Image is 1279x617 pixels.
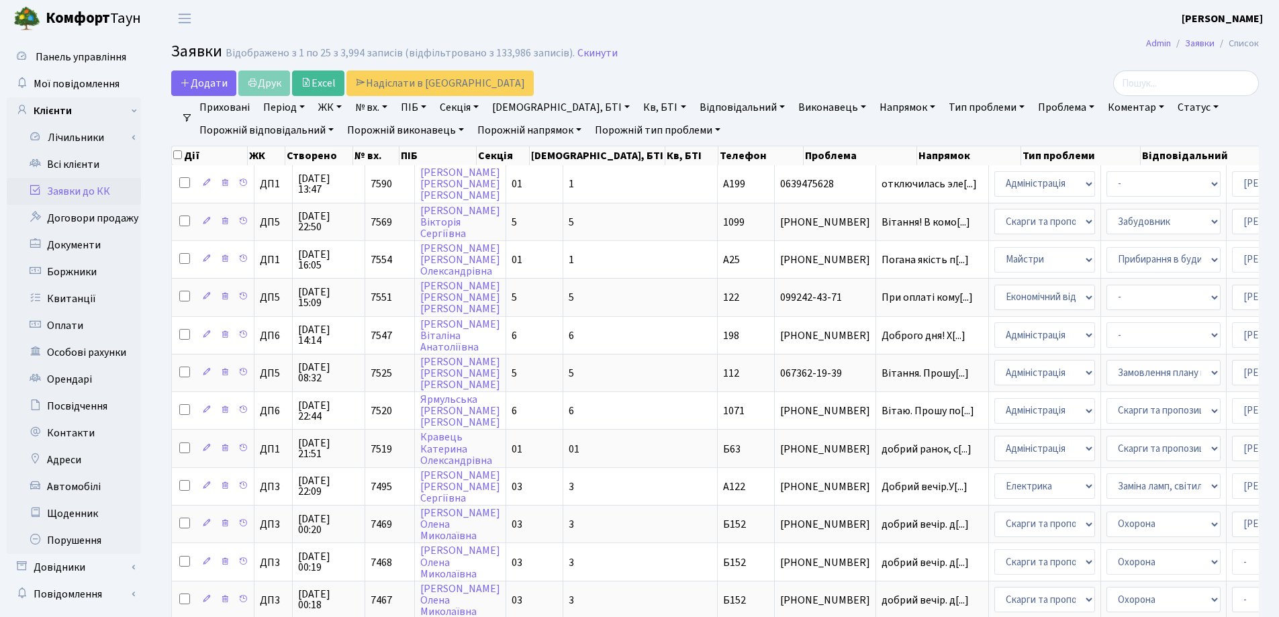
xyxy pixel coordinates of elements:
[399,146,476,165] th: ПІБ
[723,442,741,457] span: Б63
[298,589,359,610] span: [DATE] 00:18
[577,47,618,60] a: Скинути
[882,517,969,532] span: добрий вечір. д[...]
[420,392,500,430] a: Ярмульська[PERSON_NAME][PERSON_NAME]
[298,438,359,459] span: [DATE] 21:51
[665,146,718,165] th: Кв, БТІ
[171,40,222,63] span: Заявки
[7,446,141,473] a: Адреси
[569,593,574,608] span: 3
[780,406,870,416] span: [PHONE_NUMBER]
[420,430,492,468] a: КравецьКатеринаОлександрівна
[882,252,969,267] span: Погана якість п[...]
[260,557,287,568] span: ДП3
[780,254,870,265] span: [PHONE_NUMBER]
[569,555,574,570] span: 3
[882,215,970,230] span: Вітання! В комо[...]
[371,555,392,570] span: 7468
[434,96,484,119] a: Секція
[780,595,870,606] span: [PHONE_NUMBER]
[569,404,574,418] span: 6
[512,517,522,532] span: 03
[7,151,141,178] a: Всі клієнти
[298,287,359,308] span: [DATE] 15:09
[7,581,141,608] a: Повідомлення
[512,404,517,418] span: 6
[7,70,141,97] a: Мої повідомлення
[260,444,287,455] span: ДП1
[723,366,739,381] span: 112
[371,517,392,532] span: 7469
[1141,146,1262,165] th: Відповідальний
[34,77,120,91] span: Мої повідомлення
[420,506,500,543] a: [PERSON_NAME]ОленаМиколаївна
[917,146,1022,165] th: Напрямок
[371,593,392,608] span: 7467
[882,328,965,343] span: Доброго дня! Х[...]
[1113,70,1259,96] input: Пошук...
[260,179,287,189] span: ДП1
[882,366,969,381] span: Вітання. Прошу[...]
[723,177,745,191] span: А199
[353,146,400,165] th: № вх.
[530,146,665,165] th: [DEMOGRAPHIC_DATA], БТІ
[882,593,969,608] span: добрий вечір. д[...]
[36,50,126,64] span: Панель управління
[298,173,359,195] span: [DATE] 13:47
[172,146,248,165] th: Дії
[1185,36,1215,50] a: Заявки
[298,324,359,346] span: [DATE] 14:14
[569,442,579,457] span: 01
[171,70,236,96] a: Додати
[7,205,141,232] a: Договори продажу
[371,252,392,267] span: 7554
[342,119,469,142] a: Порожній виконавець
[1182,11,1263,26] b: [PERSON_NAME]
[298,551,359,573] span: [DATE] 00:19
[780,179,870,189] span: 0639475628
[569,328,574,343] span: 6
[780,557,870,568] span: [PHONE_NUMBER]
[512,177,522,191] span: 01
[371,215,392,230] span: 7569
[371,366,392,381] span: 7525
[260,406,287,416] span: ДП6
[1146,36,1171,50] a: Admin
[285,146,352,165] th: Створено
[723,593,746,608] span: Б152
[882,290,973,305] span: При оплаті кому[...]
[420,468,500,506] a: [PERSON_NAME][PERSON_NAME]Сергіївна
[420,354,500,392] a: [PERSON_NAME][PERSON_NAME][PERSON_NAME]
[512,593,522,608] span: 03
[298,362,359,383] span: [DATE] 08:32
[7,527,141,554] a: Порушення
[292,70,344,96] a: Excel
[723,555,746,570] span: Б152
[723,215,745,230] span: 1099
[882,177,977,191] span: отключилась эле[...]
[420,544,500,581] a: [PERSON_NAME]ОленаМиколаївна
[395,96,432,119] a: ПІБ
[7,312,141,339] a: Оплати
[420,317,500,354] a: [PERSON_NAME]ВіталінаАнатоліївна
[569,479,574,494] span: 3
[180,76,228,91] span: Додати
[1182,11,1263,27] a: [PERSON_NAME]
[723,479,745,494] span: А122
[248,146,285,165] th: ЖК
[638,96,691,119] a: Кв, БТІ
[569,252,574,267] span: 1
[7,420,141,446] a: Контакти
[7,366,141,393] a: Орендарі
[882,479,967,494] span: Добрий вечір.У[...]
[723,404,745,418] span: 1071
[718,146,804,165] th: Телефон
[7,232,141,258] a: Документи
[723,252,740,267] span: А25
[1126,30,1279,58] nav: breadcrumb
[260,595,287,606] span: ДП3
[298,249,359,271] span: [DATE] 16:05
[1021,146,1140,165] th: Тип проблеми
[194,96,255,119] a: Приховані
[589,119,726,142] a: Порожній тип проблеми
